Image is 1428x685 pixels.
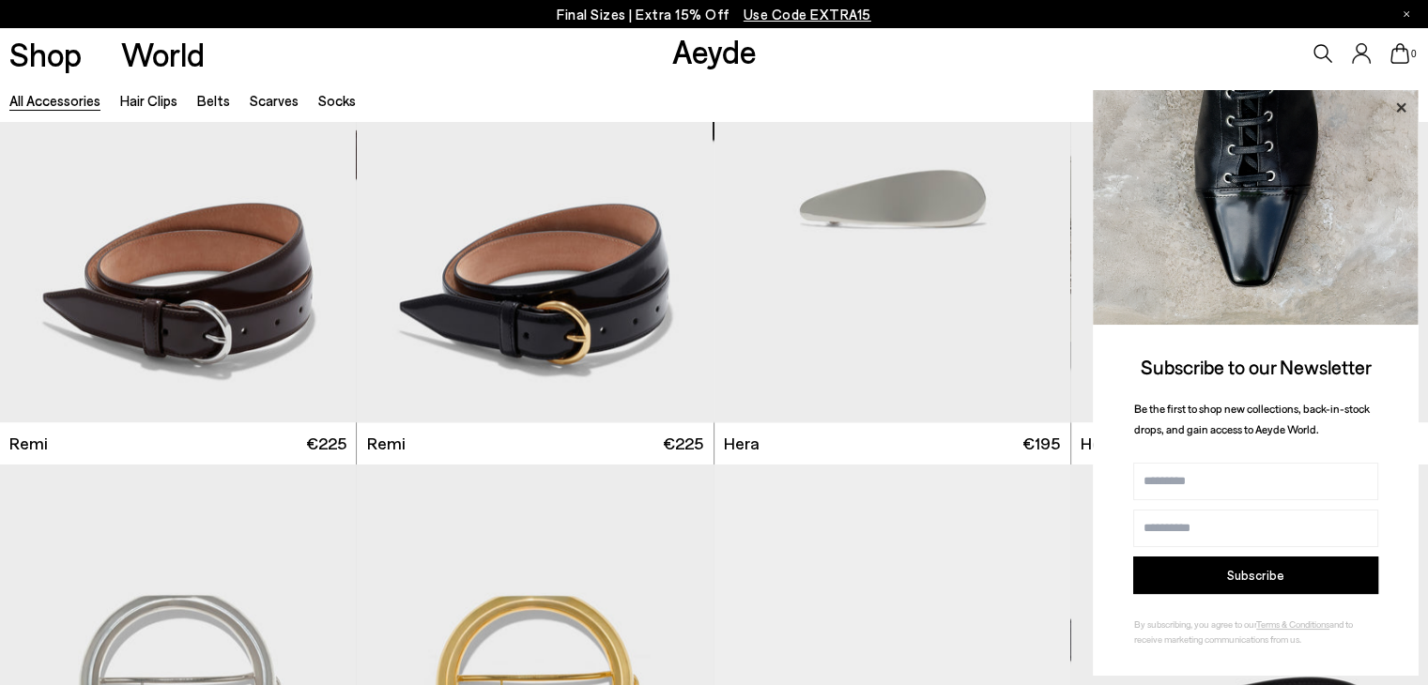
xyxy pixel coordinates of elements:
[1134,402,1370,436] span: Be the first to shop new collections, back-in-stock drops, and gain access to Aeyde World.
[1071,422,1428,464] a: Hera €195
[9,38,82,70] a: Shop
[724,432,760,455] span: Hera
[1256,618,1329,630] a: Terms & Conditions
[663,432,703,455] span: €225
[197,92,230,109] a: Belts
[318,92,356,109] a: Socks
[557,3,871,26] p: Final Sizes | Extra 15% Off
[357,422,713,464] a: Remi €225
[714,422,1070,464] a: Hera €195
[1081,432,1116,455] span: Hera
[250,92,299,109] a: Scarves
[367,432,406,455] span: Remi
[744,6,871,23] span: Navigate to /collections/ss25-final-sizes
[1390,43,1409,64] a: 0
[1134,618,1256,630] span: By subscribing, you agree to our
[1133,556,1378,594] button: Subscribe
[120,92,177,109] a: Hair Clips
[121,38,205,70] a: World
[9,92,100,109] a: All accessories
[1409,49,1419,59] span: 0
[672,31,757,70] a: Aeyde
[1141,355,1372,378] span: Subscribe to our Newsletter
[1093,90,1419,325] img: ca3f721fb6ff708a270709c41d776025.jpg
[1022,432,1060,455] span: €195
[9,432,48,455] span: Remi
[306,432,346,455] span: €225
